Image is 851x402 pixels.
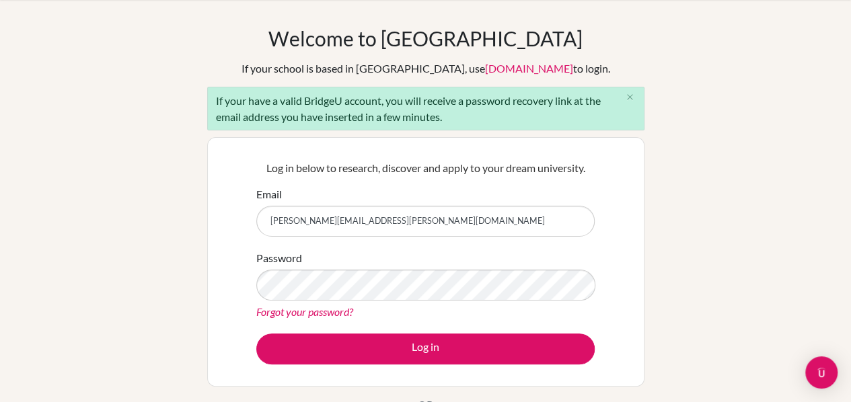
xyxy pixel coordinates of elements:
div: If your have a valid BridgeU account, you will receive a password recovery link at the email addr... [207,87,644,130]
h1: Welcome to [GEOGRAPHIC_DATA] [268,26,583,50]
button: Close [617,87,644,108]
div: Open Intercom Messenger [805,356,838,389]
button: Log in [256,333,595,364]
i: close [625,92,635,102]
label: Password [256,250,302,266]
p: Log in below to research, discover and apply to your dream university. [256,160,595,176]
label: Email [256,186,282,202]
a: [DOMAIN_NAME] [485,62,573,75]
div: If your school is based in [GEOGRAPHIC_DATA], use to login. [242,61,610,77]
a: Forgot your password? [256,305,353,318]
